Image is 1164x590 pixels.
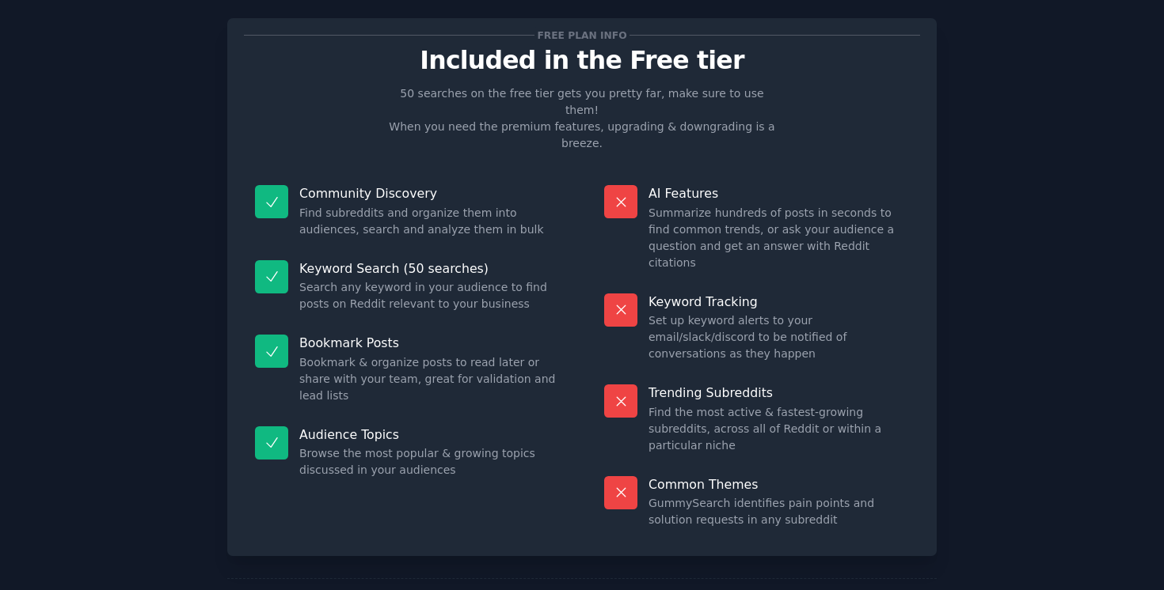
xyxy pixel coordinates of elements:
p: Keyword Search (50 searches) [299,260,560,277]
p: Keyword Tracking [649,293,909,310]
dd: Find the most active & fastest-growing subreddits, across all of Reddit or within a particular niche [649,404,909,454]
p: Trending Subreddits [649,384,909,401]
dd: Browse the most popular & growing topics discussed in your audiences [299,445,560,478]
dd: Set up keyword alerts to your email/slack/discord to be notified of conversations as they happen [649,312,909,362]
p: Audience Topics [299,426,560,443]
dd: Bookmark & organize posts to read later or share with your team, great for validation and lead lists [299,354,560,404]
span: Free plan info [534,27,630,43]
p: Included in the Free tier [244,47,920,74]
p: Community Discovery [299,185,560,202]
dd: Search any keyword in your audience to find posts on Reddit relevant to your business [299,279,560,312]
dd: Summarize hundreds of posts in seconds to find common trends, or ask your audience a question and... [649,205,909,271]
p: AI Features [649,185,909,202]
p: 50 searches on the free tier gets you pretty far, make sure to use them! When you need the premiu... [382,85,782,152]
dd: GummySearch identifies pain points and solution requests in any subreddit [649,495,909,528]
dd: Find subreddits and organize them into audiences, search and analyze them in bulk [299,205,560,238]
p: Bookmark Posts [299,335,560,351]
p: Common Themes [649,476,909,493]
